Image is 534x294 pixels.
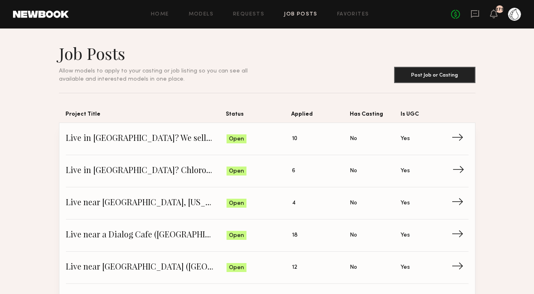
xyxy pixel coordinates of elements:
[151,12,169,17] a: Home
[292,199,296,208] span: 4
[292,167,295,176] span: 6
[350,110,401,123] span: Has Casting
[66,229,227,241] span: Live near a Dialog Cafe ([GEOGRAPHIC_DATA])? Chlorophyll Water Content
[66,187,469,219] a: Live near [GEOGRAPHIC_DATA], [US_STATE]? We sell our Chlorophyll Water at [GEOGRAPHIC_DATA]Open4N...
[284,12,318,17] a: Job Posts
[66,133,227,145] span: Live in [GEOGRAPHIC_DATA]? We sell Chlorophyll Water at [GEOGRAPHIC_DATA]!
[233,12,264,17] a: Requests
[350,263,357,272] span: No
[292,263,297,272] span: 12
[401,231,410,240] span: Yes
[401,110,452,123] span: Is UGC
[229,264,244,272] span: Open
[350,231,357,240] span: No
[66,261,227,274] span: Live near [GEOGRAPHIC_DATA] ([GEOGRAPHIC_DATA])? We sell our Chlorophyll Water
[65,110,226,123] span: Project Title
[401,134,410,143] span: Yes
[350,134,357,143] span: No
[350,199,357,208] span: No
[292,231,298,240] span: 18
[401,167,410,176] span: Yes
[189,12,214,17] a: Models
[66,165,227,177] span: Live in [GEOGRAPHIC_DATA]? Chlorophyll Water is looking for content!
[59,43,267,64] h1: Job Posts
[229,200,244,208] span: Open
[451,133,468,145] span: →
[229,167,244,176] span: Open
[66,155,469,187] a: Live in [GEOGRAPHIC_DATA]? Chlorophyll Water is looking for content!Open6NoYes→
[292,134,297,143] span: 10
[66,219,469,252] a: Live near a Dialog Cafe ([GEOGRAPHIC_DATA])? Chlorophyll Water ContentOpen18NoYes→
[59,68,248,82] span: Allow models to apply to your casting or job listing so you can see all available and interested ...
[401,263,410,272] span: Yes
[452,165,469,177] span: →
[229,135,244,143] span: Open
[226,110,291,123] span: Status
[451,261,468,274] span: →
[401,199,410,208] span: Yes
[66,197,227,209] span: Live near [GEOGRAPHIC_DATA], [US_STATE]? We sell our Chlorophyll Water at [GEOGRAPHIC_DATA]
[451,197,468,209] span: →
[229,232,244,240] span: Open
[495,7,504,12] div: 279
[350,167,357,176] span: No
[66,252,469,284] a: Live near [GEOGRAPHIC_DATA] ([GEOGRAPHIC_DATA])? We sell our Chlorophyll WaterOpen12NoYes→
[394,67,475,83] button: Post Job or Casting
[451,229,468,241] span: →
[337,12,369,17] a: Favorites
[291,110,349,123] span: Applied
[66,123,469,155] a: Live in [GEOGRAPHIC_DATA]? We sell Chlorophyll Water at [GEOGRAPHIC_DATA]!Open10NoYes→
